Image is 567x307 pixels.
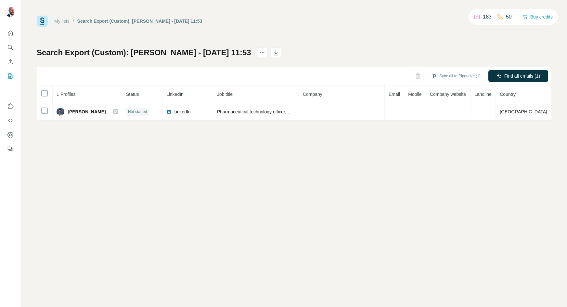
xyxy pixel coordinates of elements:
span: LinkedIn [174,109,191,115]
span: Status [126,92,139,97]
img: Avatar [5,6,16,17]
span: Job title [217,92,233,97]
span: [PERSON_NAME] [68,109,106,115]
span: LinkedIn [166,92,184,97]
img: Surfe Logo [37,16,48,27]
p: 50 [506,13,512,21]
button: Feedback [5,143,16,155]
button: Quick start [5,27,16,39]
div: Search Export (Custom): [PERSON_NAME] - [DATE] 11:53 [77,18,202,24]
span: Country [500,92,516,97]
button: Search [5,42,16,53]
h1: Search Export (Custom): [PERSON_NAME] - [DATE] 11:53 [37,47,251,58]
button: Dashboard [5,129,16,141]
p: 183 [483,13,492,21]
button: Buy credits [522,12,553,21]
button: Use Surfe API [5,115,16,126]
span: [GEOGRAPHIC_DATA] [500,109,547,114]
span: Pharmaceutical technology officer, Project manager [217,109,321,114]
span: Not started [128,109,147,115]
img: Avatar [57,108,64,116]
button: My lists [5,70,16,82]
button: actions [257,47,267,58]
span: Landline [474,92,492,97]
button: Find all emails (1) [488,70,548,82]
span: 1 Profiles [57,92,75,97]
span: Company website [430,92,466,97]
span: Find all emails (1) [504,73,540,79]
button: Use Surfe on LinkedIn [5,100,16,112]
span: Email [389,92,400,97]
button: Sync all to Pipedrive (1) [427,71,485,81]
li: / [73,18,74,24]
a: My lists [54,19,70,24]
img: LinkedIn logo [166,109,172,114]
span: Company [303,92,322,97]
button: Enrich CSV [5,56,16,68]
span: Mobile [408,92,421,97]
